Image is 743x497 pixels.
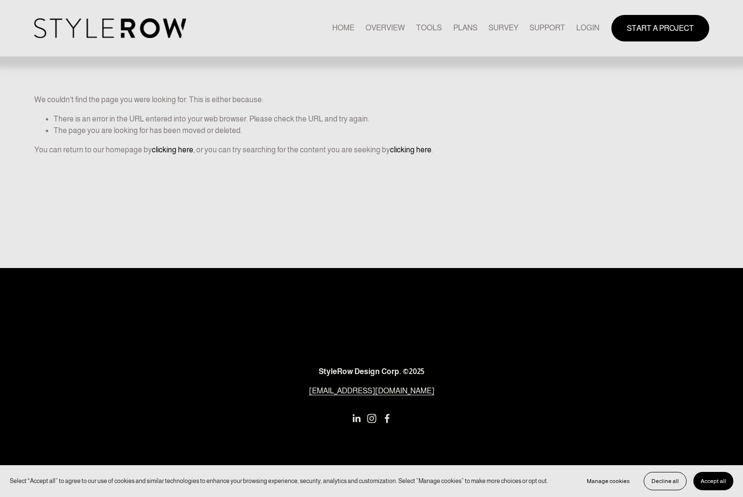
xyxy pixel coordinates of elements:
[416,22,442,35] a: TOOLS
[351,414,361,423] a: LinkedIn
[10,476,548,485] p: Select “Accept all” to agree to our use of cookies and similar technologies to enhance your brows...
[611,15,709,41] a: START A PROJECT
[365,22,405,35] a: OVERVIEW
[34,144,709,156] p: You can return to our homepage by , or you can try searching for the content you are seeking by .
[587,478,630,484] span: Manage cookies
[529,22,565,34] span: SUPPORT
[453,22,477,35] a: PLANS
[488,22,518,35] a: SURVEY
[309,385,434,397] a: [EMAIL_ADDRESS][DOMAIN_NAME]
[576,22,599,35] a: LOGIN
[644,472,687,490] button: Decline all
[152,146,193,154] a: clicking here
[319,367,424,376] strong: StyleRow Design Corp. ©2025
[54,113,709,125] li: There is an error in the URL entered into your web browser. Please check the URL and try again.
[34,64,709,106] p: We couldn't find the page you were looking for. This is either because:
[580,472,637,490] button: Manage cookies
[529,22,565,35] a: folder dropdown
[693,472,733,490] button: Accept all
[701,478,726,484] span: Accept all
[54,125,709,136] li: The page you are looking for has been moved or deleted.
[332,22,354,35] a: HOME
[390,146,432,154] a: clicking here
[34,18,186,38] img: StyleRow
[367,414,377,423] a: Instagram
[651,478,679,484] span: Decline all
[382,414,392,423] a: Facebook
